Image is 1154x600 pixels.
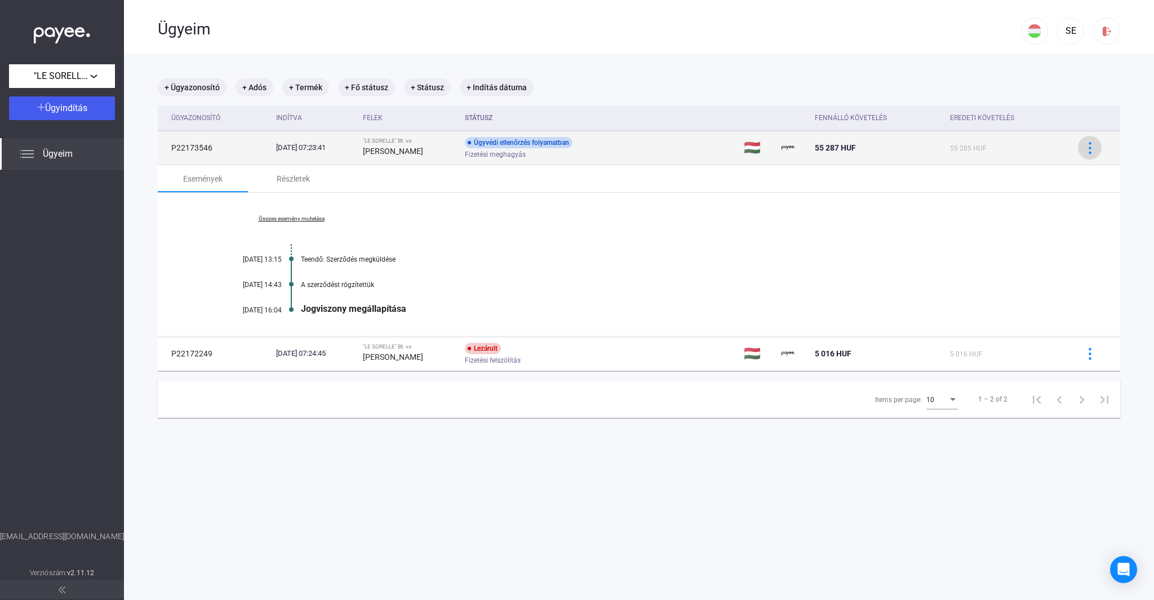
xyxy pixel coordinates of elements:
div: Teendő: Szerződés megküldése [301,255,1064,263]
img: arrow-double-left-grey.svg [59,586,65,593]
div: Fennálló követelés [815,111,940,125]
img: logout-red [1101,25,1113,37]
div: Ügyeim [158,20,1021,39]
div: Ügyvédi ellenőrzés folyamatban [465,137,572,148]
span: Ügyeim [43,147,73,161]
mat-select: Items per page: [926,392,958,406]
td: P22173546 [158,131,272,165]
div: Események [183,172,223,186]
img: payee-logo [782,347,795,360]
span: Ügyindítás [45,103,87,113]
div: "LE SORELLE" Bt. vs [363,343,456,350]
img: more-blue [1084,142,1096,154]
span: Fizetési meghagyás [465,148,526,161]
div: A szerződést rögzítettük [301,281,1064,289]
div: [DATE] 16:04 [214,306,282,314]
div: Eredeti követelés [950,111,1014,125]
button: SE [1057,17,1084,45]
img: HU [1028,24,1041,38]
img: plus-white.svg [37,103,45,111]
mat-chip: + Termék [282,78,329,96]
td: P22172249 [158,337,272,370]
span: 55 285 HUF [950,144,987,152]
strong: v2.11.12 [67,569,94,577]
div: [DATE] 14:43 [214,281,282,289]
div: Fennálló követelés [815,111,887,125]
button: Next page [1071,388,1093,411]
img: more-blue [1084,348,1096,360]
mat-chip: + Státusz [404,78,451,96]
mat-chip: + Adós [236,78,273,96]
mat-chip: + Fő státusz [338,78,395,96]
button: more-blue [1078,342,1102,365]
span: 5 016 HUF [950,350,983,358]
div: SE [1061,24,1080,38]
div: [DATE] 07:24:45 [276,348,353,359]
div: Jogviszony megállapítása [301,303,1064,314]
img: payee-logo [782,141,795,155]
div: Open Intercom Messenger [1110,556,1137,583]
div: Items per page: [875,393,922,407]
img: list.svg [20,147,34,161]
button: First page [1026,388,1048,411]
mat-chip: + Ügyazonosító [158,78,227,96]
a: Összes esemény mutatása [214,215,369,222]
span: "LE SORELLE" Bt. [34,69,90,83]
div: [DATE] 07:23:41 [276,142,353,153]
span: 10 [926,396,934,404]
div: 1 – 2 of 2 [978,392,1007,406]
button: Last page [1093,388,1116,411]
button: logout-red [1093,17,1120,45]
div: "LE SORELLE" Bt. vs [363,138,456,144]
div: Eredeti követelés [950,111,1064,125]
mat-chip: + Indítás dátuma [460,78,534,96]
button: HU [1021,17,1048,45]
div: Részletek [277,172,310,186]
button: Ügyindítás [9,96,115,120]
div: Indítva [276,111,353,125]
span: 5 016 HUF [815,349,851,358]
div: Felek [363,111,456,125]
div: Ügyazonosító [171,111,220,125]
td: 🇭🇺 [739,131,778,165]
th: Státusz [460,105,739,131]
button: "LE SORELLE" Bt. [9,64,115,88]
span: 55 287 HUF [815,143,856,152]
strong: [PERSON_NAME] [363,352,423,361]
div: Ügyazonosító [171,111,267,125]
img: white-payee-white-dot.svg [34,21,90,44]
span: Fizetési felszólítás [465,354,521,367]
div: Felek [363,111,383,125]
div: Indítva [276,111,302,125]
strong: [PERSON_NAME] [363,147,423,156]
button: more-blue [1078,136,1102,160]
button: Previous page [1048,388,1071,411]
div: [DATE] 13:15 [214,255,282,263]
td: 🇭🇺 [739,337,778,370]
div: Lezárult [465,343,501,354]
